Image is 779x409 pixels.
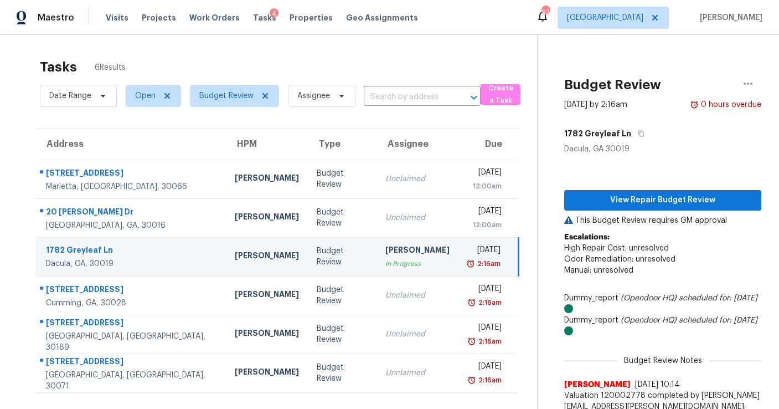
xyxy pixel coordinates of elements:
[46,284,217,298] div: [STREET_ADDRESS]
[297,90,330,101] span: Assignee
[564,99,627,110] div: [DATE] by 2:16am
[564,293,761,315] div: Dummy_report
[317,207,368,229] div: Budget Review
[564,144,761,155] div: Dacula, GA 30019
[679,294,757,302] i: scheduled for: [DATE]
[486,82,515,108] span: Create a Task
[621,316,677,324] i: (Opendoor HQ)
[317,284,368,306] div: Budget Review
[458,129,519,160] th: Due
[199,90,254,101] span: Budget Review
[290,12,333,23] span: Properties
[235,172,299,186] div: [PERSON_NAME]
[467,322,502,336] div: [DATE]
[38,12,74,23] span: Maestro
[364,89,450,106] input: Search by address
[46,220,217,231] div: [GEOGRAPHIC_DATA], GA, 30016
[385,173,450,185] div: Unclaimed
[235,250,299,264] div: [PERSON_NAME]
[106,12,128,23] span: Visits
[695,12,762,23] span: [PERSON_NAME]
[385,329,450,340] div: Unclaimed
[466,90,482,105] button: Open
[46,356,217,370] div: [STREET_ADDRESS]
[317,246,368,268] div: Budget Review
[35,129,226,160] th: Address
[679,316,757,324] i: scheduled for: [DATE]
[564,233,610,241] b: Escalations:
[235,289,299,303] div: [PERSON_NAME]
[467,206,502,219] div: [DATE]
[467,375,476,386] img: Overdue Alarm Icon
[467,283,502,297] div: [DATE]
[467,297,476,308] img: Overdue Alarm Icon
[617,355,709,366] span: Budget Review Notes
[46,244,217,258] div: 1782 Greyleaf Ln
[564,79,661,90] h2: Budget Review
[564,255,675,263] span: Odor Remediation: unresolved
[573,193,752,207] span: View Repair Budget Review
[466,258,475,269] img: Overdue Alarm Icon
[189,12,240,23] span: Work Orders
[317,323,368,345] div: Budget Review
[135,90,156,101] span: Open
[467,219,502,231] div: 12:00am
[476,297,502,308] div: 2:16am
[253,14,276,22] span: Tasks
[46,298,217,309] div: Cumming, GA, 30028
[385,212,450,223] div: Unclaimed
[46,370,217,392] div: [GEOGRAPHIC_DATA], [GEOGRAPHIC_DATA], 30071
[476,336,502,347] div: 2:16am
[467,336,476,347] img: Overdue Alarm Icon
[235,211,299,225] div: [PERSON_NAME]
[567,12,643,23] span: [GEOGRAPHIC_DATA]
[46,258,217,269] div: Dacula, GA, 30019
[226,129,308,160] th: HPM
[385,244,450,258] div: [PERSON_NAME]
[317,168,368,190] div: Budget Review
[40,62,77,73] h2: Tasks
[385,367,450,379] div: Unclaimed
[235,366,299,380] div: [PERSON_NAME]
[564,128,631,139] h5: 1782 Greyleaf Ln
[308,129,376,160] th: Type
[142,12,176,23] span: Projects
[621,294,677,302] i: (Opendoor HQ)
[49,90,91,101] span: Date Range
[317,362,368,384] div: Budget Review
[46,206,217,220] div: 20 [PERSON_NAME] Dr
[376,129,458,160] th: Assignee
[690,99,699,110] img: Overdue Alarm Icon
[699,99,761,110] div: 0 hours overdue
[95,62,126,73] span: 6 Results
[385,258,450,269] div: In Progress
[564,190,761,211] button: View Repair Budget Review
[46,167,217,181] div: [STREET_ADDRESS]
[481,84,520,105] button: Create a Task
[467,244,501,258] div: [DATE]
[475,258,501,269] div: 2:16am
[46,317,217,331] div: [STREET_ADDRESS]
[564,379,631,390] span: [PERSON_NAME]
[346,12,418,23] span: Geo Assignments
[467,167,502,181] div: [DATE]
[564,315,761,337] div: Dummy_report
[467,361,502,375] div: [DATE]
[476,375,502,386] div: 2:16am
[467,181,502,192] div: 12:00am
[564,215,761,226] p: This Budget Review requires GM approval
[541,7,549,18] div: 93
[46,181,217,192] div: Marietta, [GEOGRAPHIC_DATA], 30066
[631,124,646,144] button: Copy Address
[564,267,633,274] span: Manual: unresolved
[235,328,299,341] div: [PERSON_NAME]
[564,244,669,252] span: High Repair Cost: unresolved
[46,331,217,353] div: [GEOGRAPHIC_DATA], [GEOGRAPHIC_DATA], 30189
[270,8,278,19] div: 4
[635,381,680,388] span: [DATE] 10:14
[385,290,450,301] div: Unclaimed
